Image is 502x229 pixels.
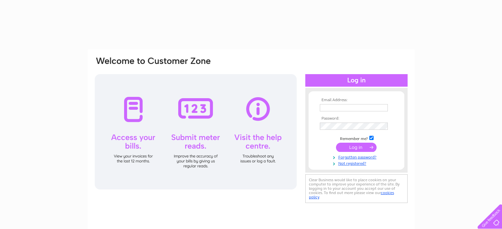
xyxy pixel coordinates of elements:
input: Submit [336,143,377,152]
a: Not registered? [320,160,395,166]
th: Email Address: [318,98,395,102]
div: Clear Business would like to place cookies on your computer to improve your experience of the sit... [305,174,408,203]
a: cookies policy [309,190,394,199]
th: Password: [318,116,395,121]
td: Remember me? [318,135,395,141]
a: Forgotten password? [320,154,395,160]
